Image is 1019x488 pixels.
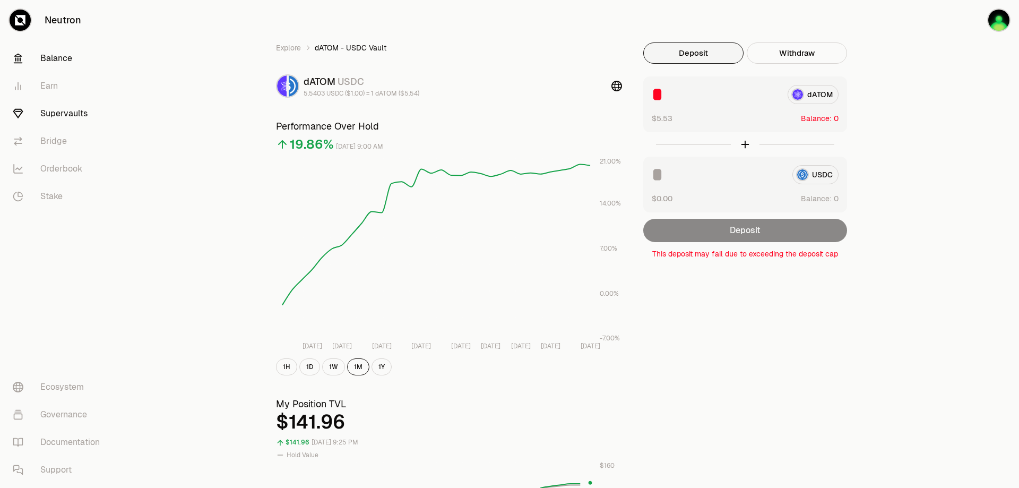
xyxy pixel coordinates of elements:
button: 1Y [372,358,392,375]
button: 1W [322,358,345,375]
button: 1H [276,358,297,375]
a: Stake [4,183,115,210]
tspan: [DATE] [511,342,531,350]
a: Bridge [4,127,115,155]
tspan: [DATE] [481,342,500,350]
span: Balance: [801,193,832,204]
div: 19.86% [290,136,334,153]
a: Orderbook [4,155,115,183]
img: USDC Logo [289,75,298,97]
div: dATOM [304,74,419,89]
tspan: [DATE] [411,342,431,350]
div: [DATE] 9:00 AM [336,141,383,153]
a: Balance [4,45,115,72]
div: $141.96 [276,412,622,433]
span: Balance: [801,113,832,124]
tspan: [DATE] [372,342,392,350]
a: Earn [4,72,115,100]
div: $141.96 [286,436,309,449]
span: USDC [338,75,364,88]
a: Explore [276,42,301,53]
a: Ecosystem [4,373,115,401]
a: Supervaults [4,100,115,127]
img: dATOM Logo [277,75,287,97]
div: 5.5403 USDC ($1.00) = 1 dATOM ($5.54) [304,89,419,98]
h3: My Position TVL [276,397,622,412]
button: Withdraw [747,42,847,64]
h3: Performance Over Hold [276,119,622,134]
tspan: [DATE] [541,342,560,350]
button: 1M [347,358,369,375]
span: dATOM - USDC Vault [315,42,386,53]
span: Hold Value [287,451,318,459]
tspan: [DATE] [303,342,322,350]
tspan: 14.00% [600,199,621,208]
div: [DATE] 9:25 PM [312,436,358,449]
tspan: -7.00% [600,334,620,343]
tspan: [DATE] [581,342,600,350]
button: $5.53 [652,113,672,124]
tspan: 0.00% [600,289,619,298]
img: Liberty Island [988,10,1009,31]
a: Documentation [4,429,115,456]
tspan: $160 [600,461,615,470]
a: Support [4,456,115,484]
button: Deposit [643,42,744,64]
tspan: [DATE] [332,342,352,350]
a: Governance [4,401,115,429]
nav: breadcrumb [276,42,622,53]
tspan: [DATE] [451,342,471,350]
button: $0.00 [652,193,672,204]
button: 1D [299,358,320,375]
tspan: 7.00% [600,244,617,253]
p: This deposit may fail due to exceeding the deposit cap [643,249,847,259]
tspan: 21.00% [600,157,621,166]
